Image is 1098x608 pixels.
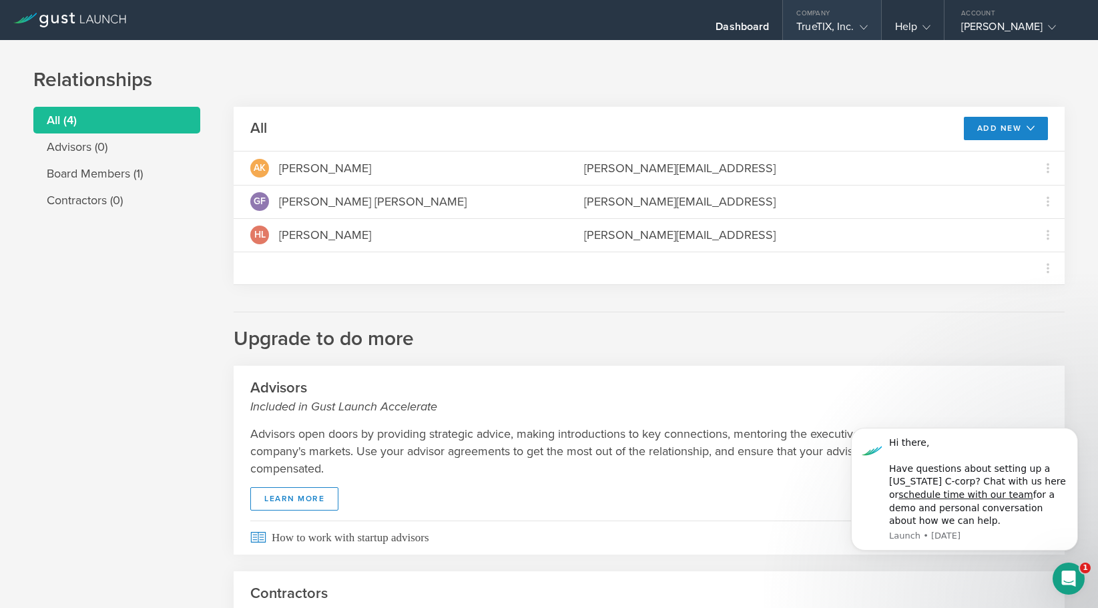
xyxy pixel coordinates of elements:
[250,119,267,138] h2: All
[250,398,1048,415] small: Included in Gust Launch Accelerate
[279,226,371,244] div: [PERSON_NAME]
[716,20,769,40] div: Dashboard
[796,20,867,40] div: TrueTIX, Inc.
[33,67,1065,93] h1: Relationships
[279,193,467,210] div: [PERSON_NAME] [PERSON_NAME]
[250,487,338,511] a: Learn More
[254,164,266,173] span: AK
[33,107,200,133] li: All (4)
[831,408,1098,572] iframe: Intercom notifications message
[964,117,1049,140] button: Add New
[250,378,1048,415] h2: Advisors
[33,187,200,214] li: Contractors (0)
[895,20,930,40] div: Help
[584,160,1015,177] div: [PERSON_NAME][EMAIL_ADDRESS]
[33,133,200,160] li: Advisors (0)
[584,226,1015,244] div: [PERSON_NAME][EMAIL_ADDRESS]
[33,160,200,187] li: Board Members (1)
[279,160,371,177] div: [PERSON_NAME]
[254,230,266,240] span: HL
[234,312,1065,352] h2: Upgrade to do more
[961,20,1075,40] div: [PERSON_NAME]
[1053,563,1085,595] iframe: Intercom live chat
[234,521,1065,555] a: How to work with startup advisors
[1080,563,1091,573] span: 1
[584,193,1015,210] div: [PERSON_NAME][EMAIL_ADDRESS]
[250,521,1048,555] span: How to work with startup advisors
[250,425,1048,477] p: Advisors open doors by providing strategic advice, making introductions to key connections, mento...
[254,197,266,206] span: GF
